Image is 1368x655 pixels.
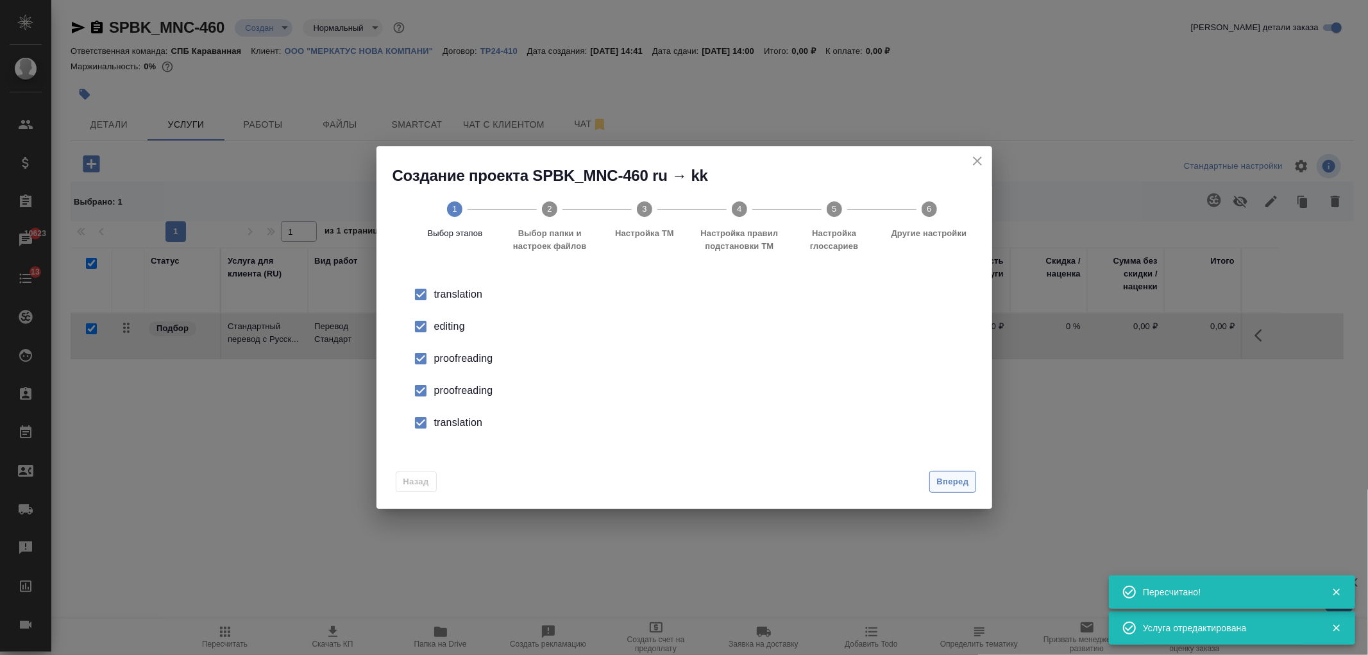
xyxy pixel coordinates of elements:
button: close [968,151,987,171]
span: Настройка глоссариев [792,227,877,253]
button: Вперед [929,471,975,493]
text: 2 [548,204,552,214]
text: 6 [927,204,931,214]
span: Выбор этапов [413,227,498,240]
span: Другие настройки [887,227,972,240]
text: 1 [453,204,457,214]
h2: Создание проекта SPBK_MNC-460 ru → kk [393,166,992,186]
span: Выбор папки и настроек файлов [507,227,592,253]
div: Пересчитано! [1143,586,1312,599]
div: Услуга отредактирована [1143,622,1312,634]
text: 4 [737,204,741,214]
div: proofreading [434,383,961,398]
button: Закрыть [1323,622,1349,634]
div: proofreading [434,351,961,366]
div: editing [434,319,961,334]
div: translation [434,287,961,302]
span: Вперед [936,475,968,489]
text: 5 [832,204,836,214]
text: 3 [642,204,646,214]
span: Настройка ТМ [602,227,687,240]
div: translation [434,415,961,430]
button: Закрыть [1323,586,1349,598]
span: Настройка правил подстановки TM [697,227,782,253]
